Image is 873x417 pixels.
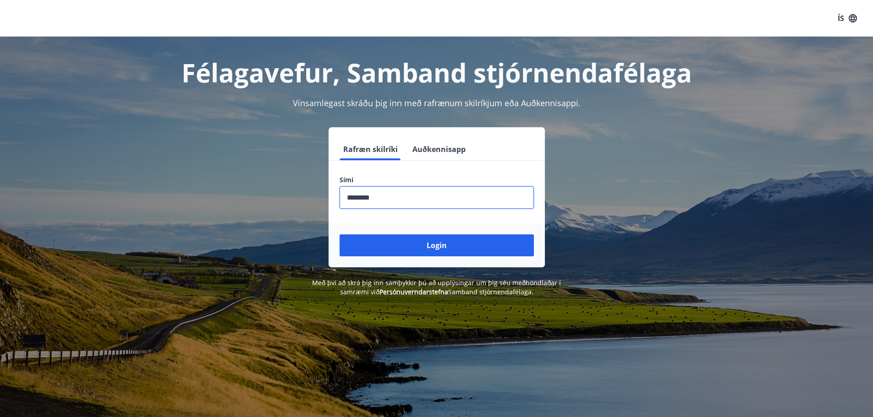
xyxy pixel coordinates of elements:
span: Með því að skrá þig inn samþykkir þú að upplýsingar um þig séu meðhöndlaðar í samræmi við Samband... [312,278,561,296]
label: Sími [340,175,534,184]
button: Login [340,234,534,256]
h1: Félagavefur, Samband stjórnendafélaga [118,55,756,90]
button: ÍS [833,10,862,27]
span: Vinsamlegast skráðu þig inn með rafrænum skilríkjum eða Auðkennisappi. [293,97,581,108]
button: Auðkennisapp [409,138,469,160]
a: Persónuverndarstefna [379,287,448,296]
button: Rafræn skilríki [340,138,401,160]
